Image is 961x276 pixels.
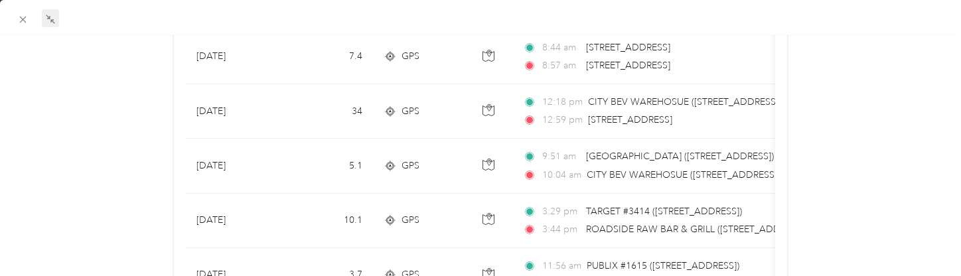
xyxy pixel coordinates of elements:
td: 10.1 [285,194,373,248]
span: [STREET_ADDRESS] [588,114,672,125]
td: [DATE] [186,30,285,84]
td: 34 [285,84,373,139]
span: 8:44 am [542,40,580,55]
span: 3:29 pm [542,204,580,219]
td: [DATE] [186,139,285,193]
span: PUBLIX #1615 ([STREET_ADDRESS]) [587,260,739,271]
span: 12:18 pm [542,95,583,109]
span: GPS [402,213,419,228]
span: 11:56 am [542,259,581,273]
span: [GEOGRAPHIC_DATA] ([STREET_ADDRESS]) [586,151,774,162]
span: ROADSIDE RAW BAR & GRILL ([STREET_ADDRESS]) [586,224,807,235]
span: CITY BEV WAREHOSUE ([STREET_ADDRESS]) [587,169,780,180]
span: GPS [402,104,419,119]
td: [DATE] [186,194,285,248]
span: 8:57 am [542,58,580,73]
span: GPS [402,159,419,173]
span: GPS [402,49,419,64]
td: [DATE] [186,84,285,139]
span: [STREET_ADDRESS] [586,42,670,53]
span: 3:44 pm [542,222,580,237]
span: 12:59 pm [542,113,583,127]
td: 5.1 [285,139,373,193]
td: 7.4 [285,30,373,84]
span: [STREET_ADDRESS] [586,60,670,71]
span: TARGET #3414 ([STREET_ADDRESS]) [586,206,742,217]
span: 9:51 am [542,149,580,164]
span: 10:04 am [542,168,581,182]
iframe: Everlance-gr Chat Button Frame [887,202,961,276]
span: CITY BEV WAREHOSUE ([STREET_ADDRESS]) [588,96,781,107]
